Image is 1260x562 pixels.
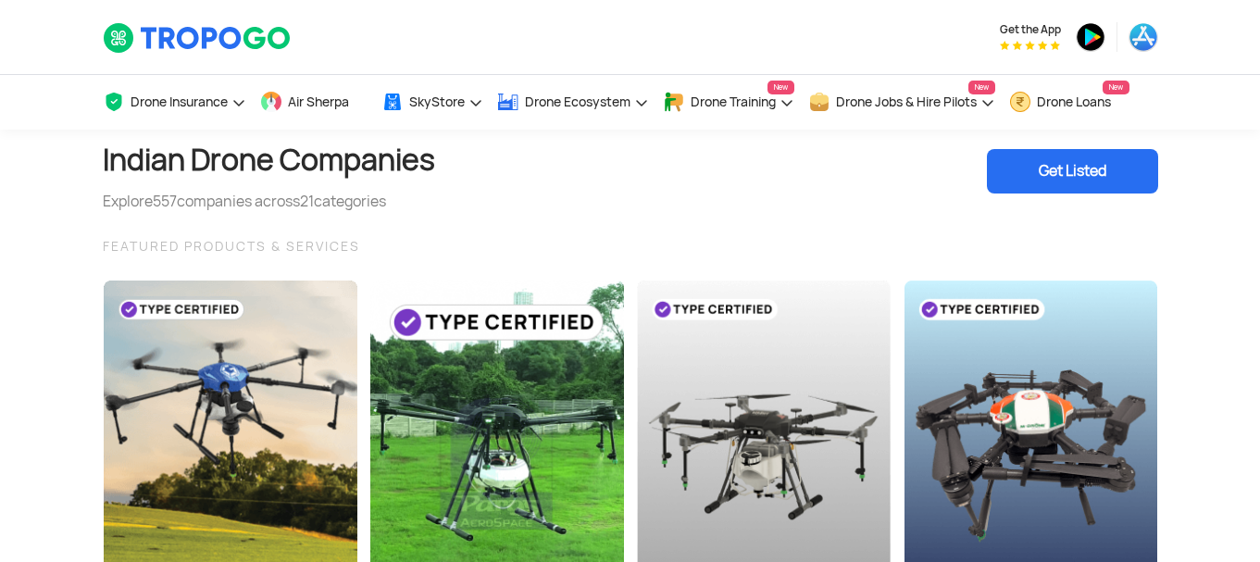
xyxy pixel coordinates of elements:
[153,192,177,211] span: 557
[103,75,246,130] a: Drone Insurance
[1000,41,1060,50] img: App Raking
[836,94,977,109] span: Drone Jobs & Hire Pilots
[103,22,293,54] img: TropoGo Logo
[103,130,435,191] h1: Indian Drone Companies
[1000,22,1061,37] span: Get the App
[968,81,995,94] span: New
[1129,22,1158,52] img: ic_appstore.png
[131,94,228,109] span: Drone Insurance
[497,75,649,130] a: Drone Ecosystem
[767,81,794,94] span: New
[987,149,1158,194] div: Get Listed
[1009,75,1129,130] a: Drone LoansNew
[260,75,368,130] a: Air Sherpa
[1037,94,1111,109] span: Drone Loans
[288,94,349,109] span: Air Sherpa
[691,94,776,109] span: Drone Training
[808,75,995,130] a: Drone Jobs & Hire PilotsNew
[103,191,435,213] div: Explore companies across categories
[525,94,630,109] span: Drone Ecosystem
[663,75,794,130] a: Drone TrainingNew
[300,192,314,211] span: 21
[1076,22,1105,52] img: ic_playstore.png
[381,75,483,130] a: SkyStore
[103,235,1158,257] div: FEATURED PRODUCTS & SERVICES
[1103,81,1129,94] span: New
[409,94,465,109] span: SkyStore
